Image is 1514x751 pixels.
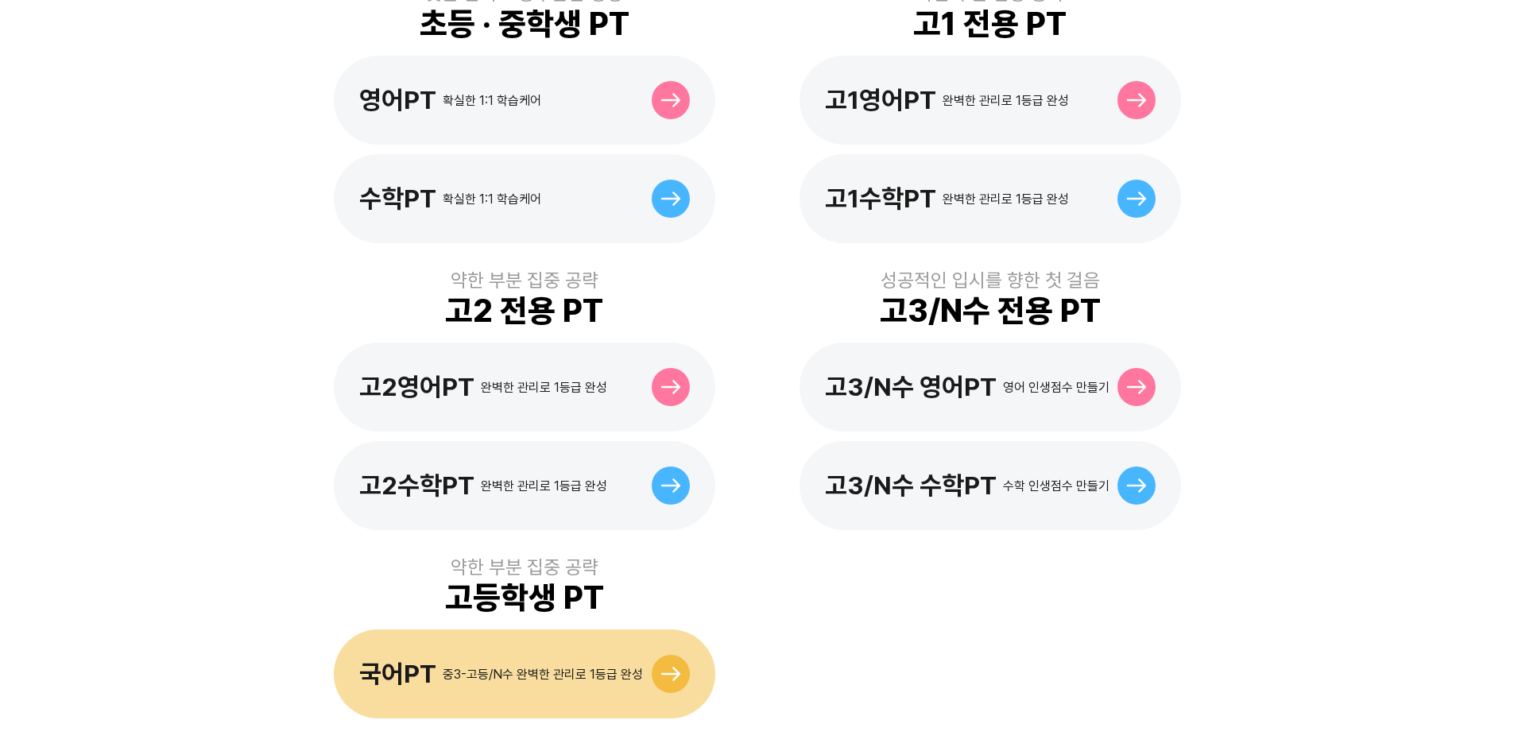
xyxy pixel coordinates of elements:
div: 영어 인생점수 만들기 [1003,380,1109,395]
div: 고1수학PT [825,184,936,214]
div: 고2 전용 PT [445,292,603,330]
div: 완벽한 관리로 1등급 완성 [481,478,607,494]
div: 고3/N수 전용 PT [880,292,1101,330]
div: 영어PT [359,85,436,115]
div: 성공적인 입시를 향한 첫 걸음 [881,269,1100,292]
div: 확실한 1:1 학습케어 [443,93,541,108]
div: 국어PT [359,659,436,689]
div: 고1 전용 PT [913,5,1067,43]
div: 고3/N수 영어PT [825,372,997,402]
div: 완벽한 관리로 1등급 완성 [943,93,1069,108]
div: 중3-고등/N수 완벽한 관리로 1등급 완성 [443,667,643,682]
div: 약한 부분 집중 공략 [451,269,598,292]
div: 고등학생 PT [445,579,604,617]
div: 수학PT [359,184,436,214]
div: 고1영어PT [825,85,936,115]
div: 확실한 1:1 학습케어 [443,192,541,207]
div: 완벽한 관리로 1등급 완성 [481,380,607,395]
div: 약한 부분 집중 공략 [451,556,598,579]
div: 고2수학PT [359,470,474,501]
div: 고3/N수 수학PT [825,470,997,501]
div: 완벽한 관리로 1등급 완성 [943,192,1069,207]
div: 고2영어PT [359,372,474,402]
div: 초등 · 중학생 PT [420,5,629,43]
div: 수학 인생점수 만들기 [1003,478,1109,494]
